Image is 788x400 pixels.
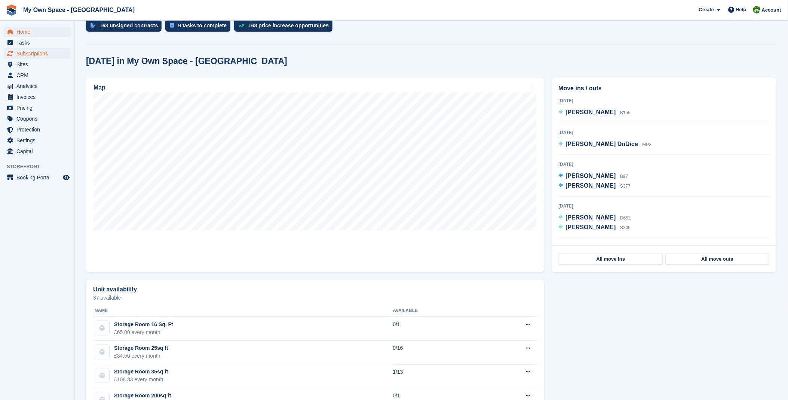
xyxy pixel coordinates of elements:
[248,22,329,28] div: 168 price increase opportunities
[16,113,61,124] span: Coupons
[20,4,138,16] a: My Own Space - [GEOGRAPHIC_DATA]
[114,345,168,352] div: Storage Room 25sq ft
[620,215,631,221] span: D652
[165,19,234,36] a: 9 tasks to complete
[114,376,168,384] div: £108.33 every month
[566,141,638,147] span: [PERSON_NAME] DnDice
[239,24,245,27] img: price_increase_opportunities-93ffe204e8149a01c8c9dc8f82e8f89637d9d84a8eef4429ea346261dce0b2c0.svg
[566,109,616,115] span: [PERSON_NAME]
[566,173,616,179] span: [PERSON_NAME]
[16,146,61,157] span: Capital
[4,124,71,135] a: menu
[4,172,71,183] a: menu
[559,253,663,265] a: All move ins
[4,92,71,102] a: menu
[666,253,769,265] a: All move outs
[559,108,631,118] a: [PERSON_NAME] B155
[566,224,616,230] span: [PERSON_NAME]
[393,364,482,388] td: 1/13
[16,103,61,113] span: Pricing
[699,6,714,13] span: Create
[95,345,109,359] img: blank-unit-type-icon-ffbac7b88ba66c5e286b0e438baccc4b9c83835d4c34f86887a83fc20ec27e7b.svg
[566,214,616,221] span: [PERSON_NAME]
[393,341,482,365] td: 0/16
[16,172,61,183] span: Booking Portal
[566,182,616,189] span: [PERSON_NAME]
[643,142,652,147] span: MP3
[16,135,61,146] span: Settings
[114,321,173,328] div: Storage Room 16 Sq. Ft
[170,23,174,28] img: task-75834270c22a3079a89374b754ae025e5fb1db73e45f91037f5363f120a921f8.svg
[91,23,96,28] img: contract_signature_icon-13c848040528278c33f63329250d36e43548de30e8caae1d1a13099fd9432cc5.svg
[93,295,537,300] p: 37 available
[4,113,71,124] a: menu
[16,48,61,59] span: Subscriptions
[4,103,71,113] a: menu
[114,328,173,336] div: £65.00 every month
[393,317,482,341] td: 0/1
[16,37,61,48] span: Tasks
[620,174,628,179] span: B97
[4,48,71,59] a: menu
[559,97,770,104] div: [DATE]
[93,286,137,293] h2: Unit availability
[559,223,631,233] a: [PERSON_NAME] S345
[559,213,631,223] a: [PERSON_NAME] D652
[736,6,746,13] span: Help
[4,37,71,48] a: menu
[620,225,631,230] span: S345
[178,22,227,28] div: 9 tasks to complete
[4,59,71,70] a: menu
[620,110,631,115] span: B155
[393,305,482,317] th: Available
[86,78,544,272] a: Map
[86,19,165,36] a: 163 unsigned contracts
[559,203,770,209] div: [DATE]
[16,70,61,81] span: CRM
[16,92,61,102] span: Invoices
[559,84,770,93] h2: Move ins / outs
[620,184,631,189] span: S377
[4,27,71,37] a: menu
[86,56,287,66] h2: [DATE] in My Own Space - [GEOGRAPHIC_DATA]
[6,4,17,16] img: stora-icon-8386f47178a22dfd0bd8f6a31ec36ba5ce8667c1dd55bd0f319d3a0aa187defe.svg
[559,244,770,251] div: [DATE]
[95,369,109,383] img: blank-unit-type-icon-ffbac7b88ba66c5e286b0e438baccc4b9c83835d4c34f86887a83fc20ec27e7b.svg
[7,163,74,170] span: Storefront
[93,84,105,91] h2: Map
[16,27,61,37] span: Home
[559,129,770,136] div: [DATE]
[4,146,71,157] a: menu
[4,70,71,81] a: menu
[93,305,393,317] th: Name
[559,181,631,191] a: [PERSON_NAME] S377
[4,135,71,146] a: menu
[114,368,168,376] div: Storage Room 35sq ft
[4,81,71,91] a: menu
[559,161,770,168] div: [DATE]
[762,6,781,14] span: Account
[99,22,158,28] div: 163 unsigned contracts
[16,59,61,70] span: Sites
[62,173,71,182] a: Preview store
[16,124,61,135] span: Protection
[114,352,168,360] div: £84.50 every month
[753,6,761,13] img: Keely
[234,19,336,36] a: 168 price increase opportunities
[16,81,61,91] span: Analytics
[559,140,652,149] a: [PERSON_NAME] DnDice MP3
[95,321,109,335] img: blank-unit-type-icon-ffbac7b88ba66c5e286b0e438baccc4b9c83835d4c34f86887a83fc20ec27e7b.svg
[114,392,171,400] div: Storage Room 200sq ft
[559,172,628,181] a: [PERSON_NAME] B97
